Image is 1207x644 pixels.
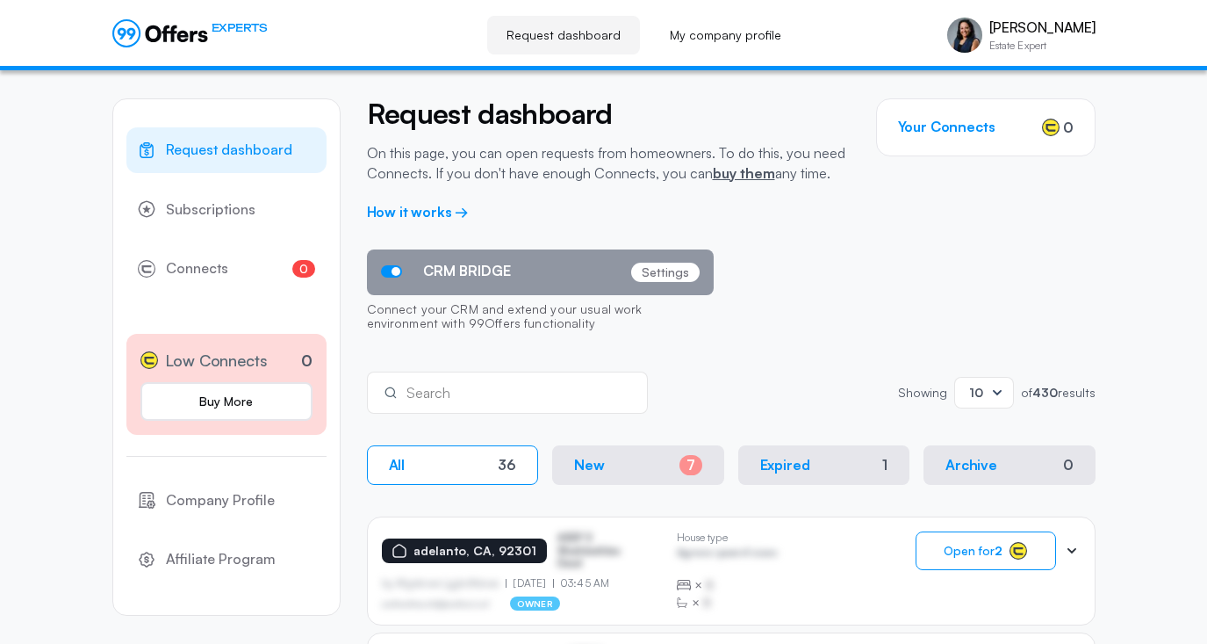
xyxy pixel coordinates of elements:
a: Subscriptions [126,187,327,233]
p: Estate Expert [989,40,1096,51]
div: 36 [498,457,516,474]
span: Request dashboard [166,139,292,162]
div: 0 [1063,457,1074,474]
span: CRM BRIDGE [423,263,511,279]
p: Agrwsv qwervf oiuns [677,546,778,563]
p: ASDF S Sfasfdasfdas Dasd [557,532,645,569]
p: by Afgdsrwe Ljgjkdfsbvas [382,577,507,590]
p: New [574,457,605,474]
p: On this page, you can open requests from homeowners. To do this, you need Connects. If you don't ... [367,143,850,183]
a: Buy More [140,382,313,421]
p: Connect your CRM and extend your usual work environment with 99Offers functionality [367,295,714,341]
p: owner [510,597,560,611]
p: adelanto, CA, 92301 [413,544,536,559]
span: Low Connects [165,348,268,373]
p: asdfasdfasasfd@asdfasd.asf [382,598,490,609]
strong: 2 [995,543,1002,558]
p: [DATE] [506,577,553,590]
a: How it works → [367,203,470,221]
span: Connects [166,257,228,280]
img: Vivienne Haroun [947,18,982,53]
span: EXPERTS [212,19,268,36]
button: New7 [552,445,724,485]
span: 10 [969,385,983,400]
div: × [677,576,778,594]
a: My company profile [650,16,801,54]
span: B [703,594,711,611]
span: Affiliate Program [166,548,276,571]
h2: Request dashboard [367,98,850,129]
span: 0 [292,260,315,278]
div: 7 [679,455,702,475]
a: Affiliate Program [126,537,327,582]
span: Subscriptions [166,199,255,221]
a: buy them [713,164,775,182]
p: Expired [760,457,810,474]
span: B [706,576,714,594]
a: Request dashboard [126,127,327,173]
strong: 430 [1032,385,1058,400]
a: Connects0 [126,246,327,292]
p: Showing [898,387,947,399]
h3: Your Connects [898,119,995,135]
p: All [389,457,406,474]
span: Open for [944,544,1002,558]
p: of results [1021,387,1096,399]
p: [PERSON_NAME] [989,19,1096,36]
button: Archive0 [923,445,1096,485]
p: Settings [631,263,700,282]
div: × [677,594,778,611]
p: 0 [301,349,313,373]
p: 03:45 AM [553,577,609,590]
a: EXPERTS [112,19,268,47]
a: Request dashboard [487,16,640,54]
p: Archive [945,457,997,474]
button: All36 [367,445,539,485]
span: Company Profile [166,489,275,512]
p: House type [677,532,778,544]
button: Open for2 [916,532,1056,570]
span: 0 [1063,117,1074,138]
a: Company Profile [126,478,327,524]
div: 1 [882,457,887,474]
button: Expired1 [738,445,910,485]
